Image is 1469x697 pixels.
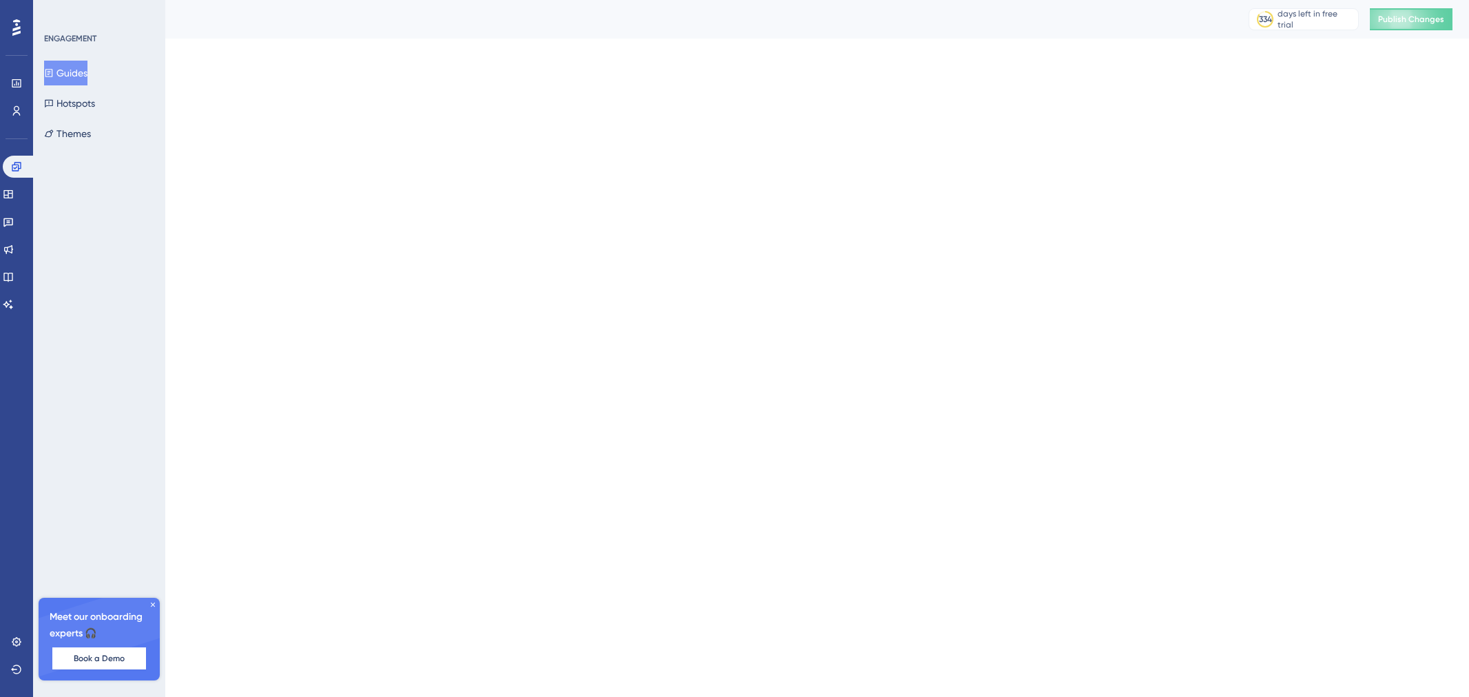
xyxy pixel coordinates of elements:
[1278,8,1354,30] div: days left in free trial
[1259,14,1272,25] div: 334
[50,609,149,642] span: Meet our onboarding experts 🎧
[1378,14,1444,25] span: Publish Changes
[52,647,146,669] button: Book a Demo
[1370,8,1452,30] button: Publish Changes
[44,33,96,44] div: ENGAGEMENT
[44,121,91,146] button: Themes
[74,653,125,664] span: Book a Demo
[44,61,87,85] button: Guides
[44,91,95,116] button: Hotspots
